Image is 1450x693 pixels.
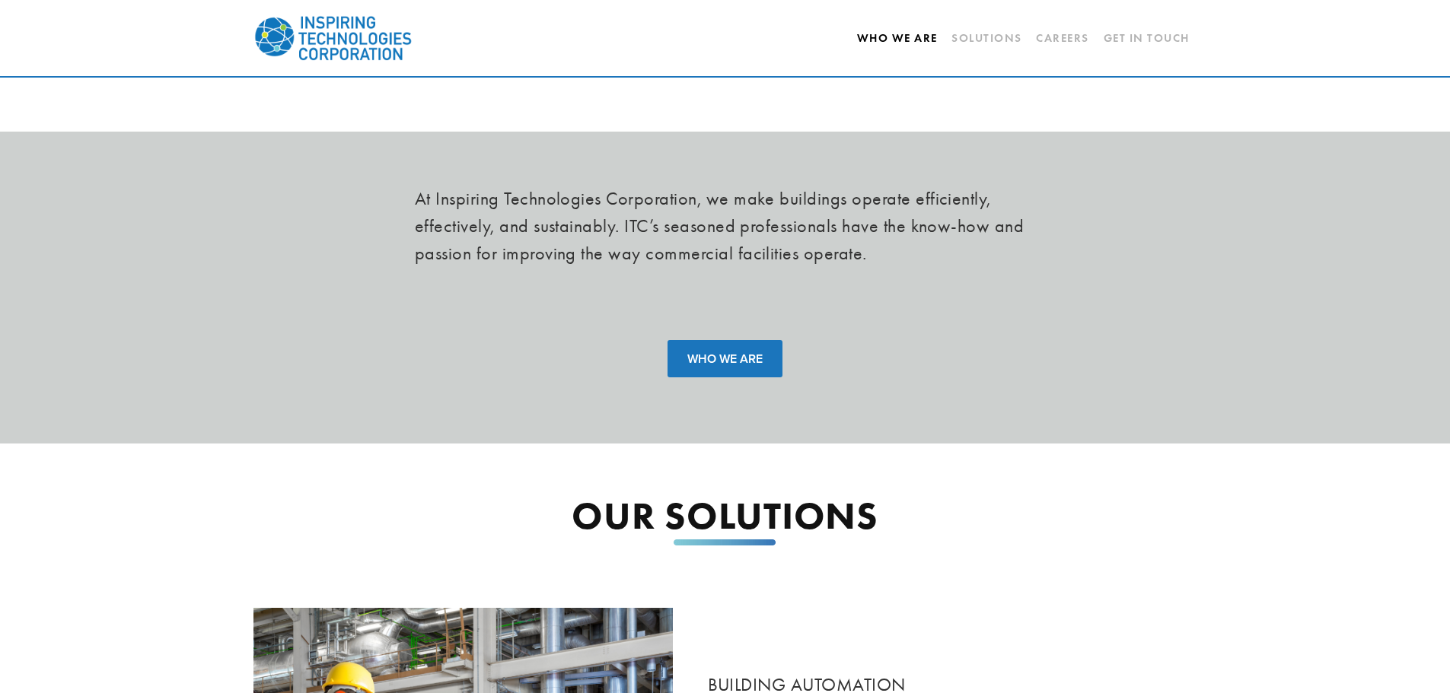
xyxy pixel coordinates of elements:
[1036,25,1089,51] a: Careers
[415,185,1035,267] h3: At Inspiring Technologies Corporation, we make buildings operate efficiently, effectively, and su...
[253,4,413,72] img: Inspiring Technologies Corp – A Building Technologies Company
[1104,25,1190,51] a: Get In Touch
[857,25,938,51] a: Who We Are
[951,31,1022,45] a: Solutions
[668,340,782,377] a: WHO WE ARE
[415,497,1035,535] h1: OUR SOLUTIONS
